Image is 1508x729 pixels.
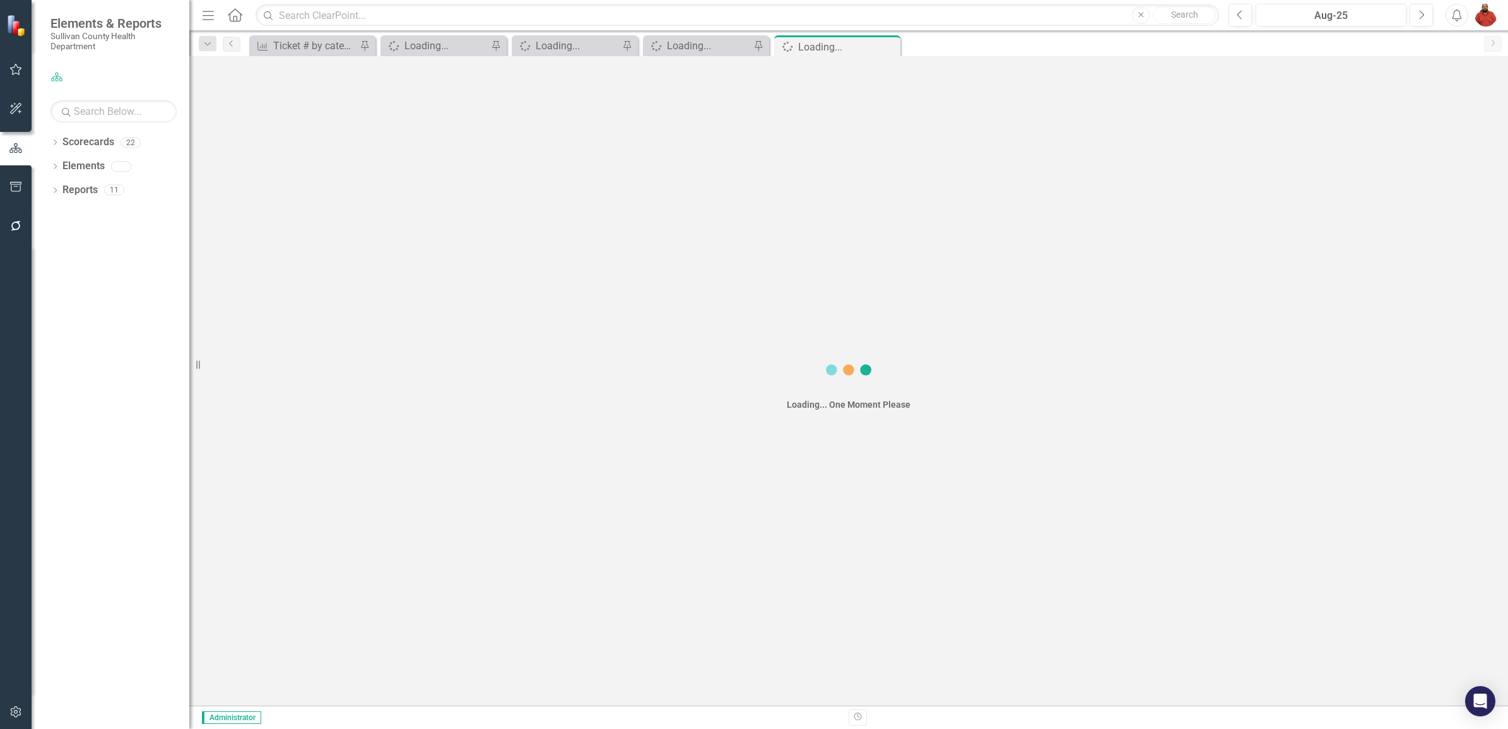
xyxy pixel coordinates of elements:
a: Reports [62,183,98,198]
img: ClearPoint Strategy [6,14,29,37]
div: 22 [121,137,141,148]
span: Administrator [202,711,261,724]
div: Loading... [667,38,750,54]
div: Aug-25 [1260,8,1402,23]
a: Ticket # by category - IT [252,38,356,54]
a: Loading... [384,38,488,54]
img: Will Valdez [1475,4,1497,27]
small: Sullivan County Health Department [50,31,177,52]
a: Elements [62,159,105,174]
a: Scorecards [62,135,114,150]
div: Loading... One Moment Please [787,398,910,411]
div: Loading... [798,39,897,55]
div: Loading... [536,38,619,54]
button: Search [1153,6,1216,24]
span: Elements & Reports [50,16,177,31]
div: Ticket # by category - IT [273,38,356,54]
span: Search [1171,9,1198,20]
a: Loading... [646,38,750,54]
button: Aug-25 [1256,4,1406,27]
div: Open Intercom Messenger [1465,686,1495,716]
input: Search Below... [50,100,177,122]
div: 11 [104,185,124,196]
div: Loading... [404,38,488,54]
a: Loading... [515,38,619,54]
input: Search ClearPoint... [256,4,1219,27]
